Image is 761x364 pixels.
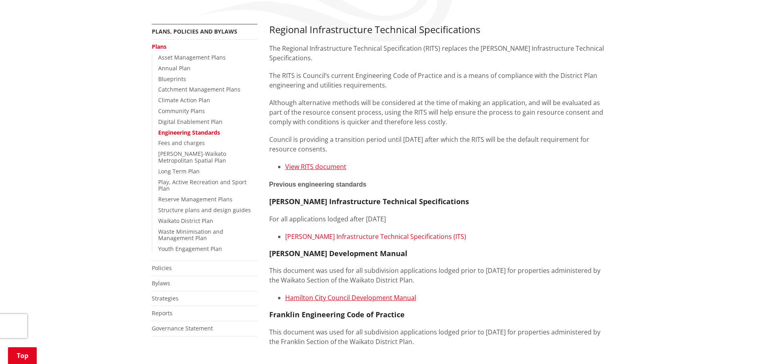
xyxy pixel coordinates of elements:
[285,293,416,302] a: Hamilton City Council Development Manual
[158,86,240,93] a: Catchment Management Plans
[269,71,610,90] p: The RITS is Council’s current Engineering Code of Practice and is a means of compliance with the ...
[269,327,610,346] p: This document was used for all subdivision applications lodged prior to [DATE] for properties adm...
[158,96,210,104] a: Climate Action Plan
[158,178,246,193] a: Play, Active Recreation and Sport Plan
[269,44,610,63] p: The Regional Infrastructure Technical Specification (RITS) replaces the [PERSON_NAME] Infrastruct...
[269,24,610,36] h3: Regional Infrastructure Technical Specifications
[152,324,213,332] a: Governance Statement
[269,181,367,188] span: Previous engineering standards
[158,129,220,136] a: Engineering Standards
[158,245,222,253] a: Youth Engagement Plan
[152,294,179,302] a: Strategies
[269,197,469,206] strong: [PERSON_NAME] Infrastructure Technical Specifications
[158,206,251,214] a: Structure plans and design guides
[158,64,191,72] a: Annual Plan
[158,195,232,203] a: Reserve Management Plans
[152,28,237,35] a: Plans, policies and bylaws
[158,139,205,147] a: Fees and charges
[158,167,200,175] a: Long Term Plan
[152,279,170,287] a: Bylaws
[158,75,186,83] a: Blueprints
[285,162,346,171] a: View RITS document
[158,107,205,115] a: Community Plans
[152,264,172,272] a: Policies
[269,266,610,285] p: This document was used for all subdivision applications lodged prior to [DATE] for properties adm...
[269,135,610,154] p: Council is providing a transition period until [DATE] after which the RITS will be the default re...
[158,118,223,125] a: Digital Enablement Plan
[158,228,223,242] a: Waste Minimisation and Management Plan
[269,310,405,319] strong: Franklin Engineering Code of Practice
[269,98,610,127] p: Although alternative methods will be considered at the time of making an application, and will be...
[152,43,167,50] a: Plans
[285,232,466,241] a: [PERSON_NAME] Infrastructure Technical Specifications (ITS)
[8,347,37,364] a: Top
[152,309,173,317] a: Reports
[158,150,226,164] a: [PERSON_NAME]-Waikato Metropolitan Spatial Plan
[269,249,407,258] strong: [PERSON_NAME] Development Manual
[158,217,213,225] a: Waikato District Plan
[724,330,753,359] iframe: Messenger Launcher
[158,54,226,61] a: Asset Management Plans
[269,214,610,224] p: For all applications lodged after [DATE]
